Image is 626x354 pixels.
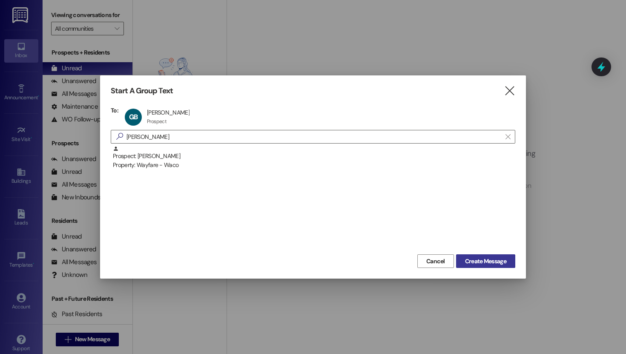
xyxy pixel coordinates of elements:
[501,130,515,143] button: Clear text
[147,109,190,116] div: [PERSON_NAME]
[113,161,515,170] div: Property: Wayfare - Waco
[126,131,501,143] input: Search for any contact or apartment
[113,132,126,141] i: 
[129,112,138,121] span: GB
[111,146,515,167] div: Prospect: [PERSON_NAME]Property: Wayfare - Waco
[111,106,118,114] h3: To:
[147,118,167,125] div: Prospect
[456,254,515,268] button: Create Message
[426,257,445,266] span: Cancel
[113,146,515,170] div: Prospect: [PERSON_NAME]
[465,257,506,266] span: Create Message
[111,86,173,96] h3: Start A Group Text
[505,133,510,140] i: 
[504,86,515,95] i: 
[417,254,454,268] button: Cancel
